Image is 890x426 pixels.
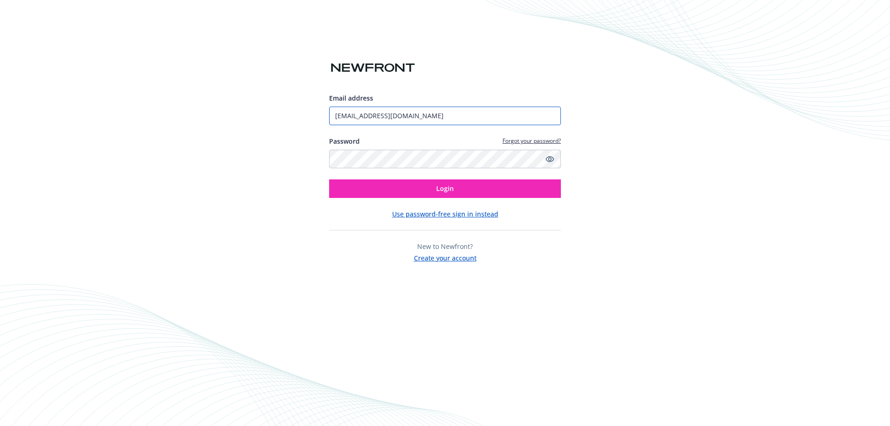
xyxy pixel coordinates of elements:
a: Forgot your password? [502,137,561,145]
span: Email address [329,94,373,102]
label: Password [329,136,360,146]
a: Show password [544,153,555,165]
img: Newfront logo [329,60,417,76]
button: Login [329,179,561,198]
span: Login [436,184,454,193]
input: Enter your email [329,107,561,125]
span: New to Newfront? [417,242,473,251]
input: Enter your password [329,150,561,168]
button: Use password-free sign in instead [392,209,498,219]
button: Create your account [414,251,477,263]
